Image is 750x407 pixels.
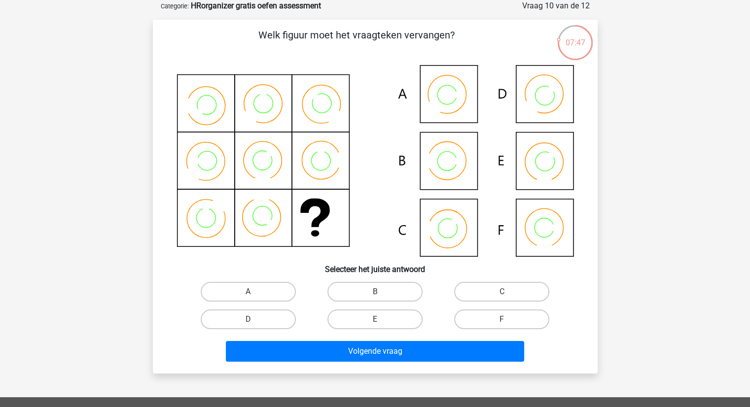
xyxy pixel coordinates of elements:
[169,28,545,57] p: Welk figuur moet het vraagteken vervangen?
[557,24,594,49] div: 07:47
[201,309,296,329] label: D
[454,282,549,302] label: C
[201,282,296,302] label: A
[169,257,582,274] h6: Selecteer het juiste antwoord
[327,282,423,302] label: B
[161,2,189,10] small: Categorie:
[191,1,321,10] strong: HRorganizer gratis oefen assessment
[454,309,549,329] label: F
[327,309,423,329] label: E
[226,341,524,362] button: Volgende vraag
